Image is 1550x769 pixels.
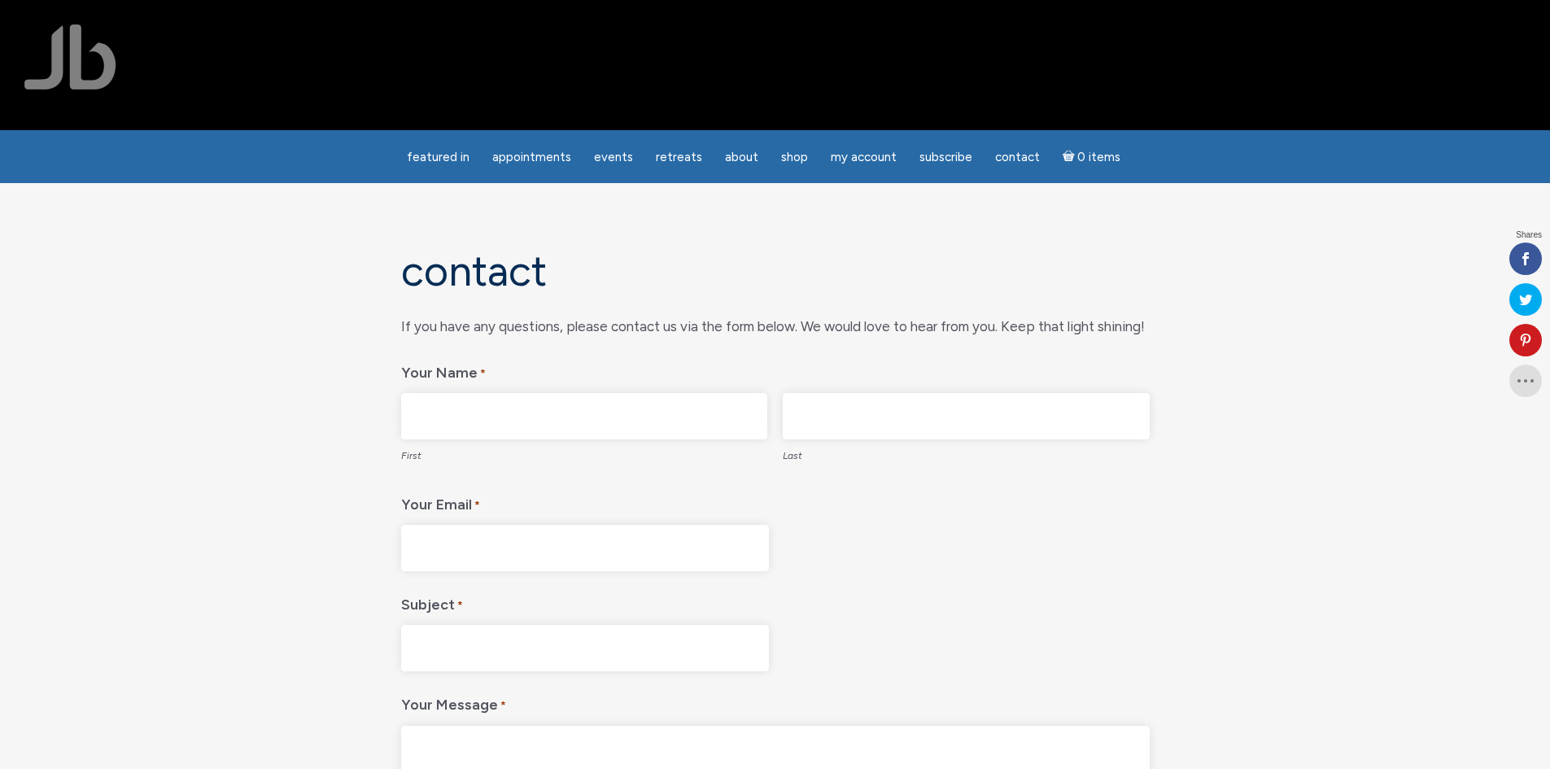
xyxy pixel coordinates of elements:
a: About [715,142,768,173]
label: Your Message [401,684,506,719]
span: featured in [407,150,469,164]
span: Contact [995,150,1040,164]
span: Events [594,150,633,164]
a: Subscribe [910,142,982,173]
label: Last [783,439,1150,469]
span: 0 items [1077,151,1120,164]
a: Shop [771,142,818,173]
a: Contact [985,142,1050,173]
span: My Account [831,150,897,164]
span: Shop [781,150,808,164]
span: Subscribe [919,150,972,164]
h1: Contact [401,248,1150,295]
span: Shares [1516,231,1542,239]
a: Events [584,142,643,173]
a: Retreats [646,142,712,173]
span: About [725,150,758,164]
img: Jamie Butler. The Everyday Medium [24,24,116,90]
a: Cart0 items [1053,140,1131,173]
label: First [401,439,768,469]
label: Subject [401,584,463,619]
a: My Account [821,142,906,173]
div: If you have any questions, please contact us via the form below. We would love to hear from you. ... [401,314,1150,339]
i: Cart [1063,150,1078,164]
legend: Your Name [401,352,1150,387]
span: Appointments [492,150,571,164]
label: Your Email [401,484,480,519]
a: Appointments [482,142,581,173]
span: Retreats [656,150,702,164]
a: featured in [397,142,479,173]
